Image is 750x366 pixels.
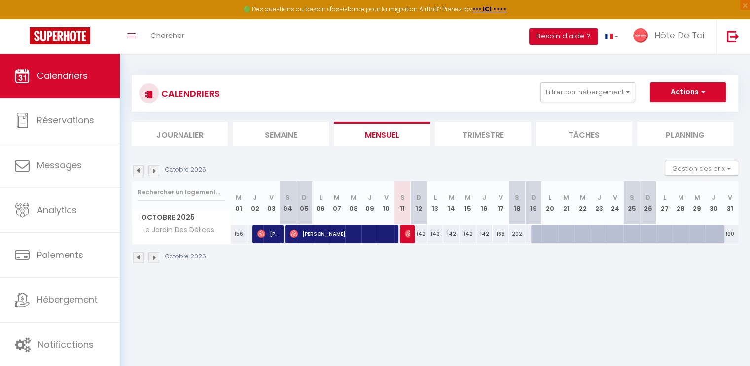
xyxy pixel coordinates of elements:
[302,193,307,202] abbr: D
[597,193,601,202] abbr: J
[525,181,541,225] th: 19
[548,193,551,202] abbr: L
[633,28,648,43] img: ...
[673,181,689,225] th: 28
[623,181,640,225] th: 25
[443,181,460,225] th: 14
[329,181,345,225] th: 07
[728,193,732,202] abbr: V
[405,224,410,243] span: [PERSON_NAME]
[665,161,738,176] button: Gestion des prix
[476,181,493,225] th: 16
[558,181,574,225] th: 21
[165,252,206,261] p: Octobre 2025
[540,82,635,102] button: Filtrer par hébergement
[689,181,705,225] th: 29
[722,225,738,243] div: 190
[37,114,94,126] span: Réservations
[613,193,617,202] abbr: V
[482,193,486,202] abbr: J
[650,82,726,102] button: Actions
[132,210,230,224] span: Octobre 2025
[499,193,503,202] abbr: V
[460,181,476,225] th: 15
[286,193,290,202] abbr: S
[705,181,721,225] th: 30
[529,28,598,45] button: Besoin d'aide ?
[640,181,656,225] th: 26
[134,225,216,236] span: Le Jardin Des Délices
[574,181,591,225] th: 22
[334,193,340,202] abbr: M
[132,122,228,146] li: Journalier
[247,181,263,225] th: 02
[449,193,455,202] abbr: M
[37,249,83,261] span: Paiements
[231,181,247,225] th: 01
[143,19,192,54] a: Chercher
[656,181,673,225] th: 27
[37,159,82,171] span: Messages
[38,338,94,351] span: Notifications
[654,29,704,41] span: Hôte De Toi
[233,122,329,146] li: Semaine
[435,122,531,146] li: Trimestre
[663,193,666,202] abbr: L
[159,82,220,105] h3: CALENDRIERS
[384,193,388,202] abbr: V
[351,193,357,202] abbr: M
[231,225,247,243] div: 156
[591,181,607,225] th: 23
[394,181,411,225] th: 11
[290,224,393,243] span: [PERSON_NAME]
[434,193,437,202] abbr: L
[536,122,632,146] li: Tâches
[493,225,509,243] div: 163
[378,181,394,225] th: 10
[257,224,279,243] span: [PERSON_NAME]
[334,122,430,146] li: Mensuel
[727,30,739,42] img: logout
[629,193,634,202] abbr: S
[411,225,427,243] div: 142
[563,193,569,202] abbr: M
[509,225,525,243] div: 202
[531,193,536,202] abbr: D
[678,193,684,202] abbr: M
[493,181,509,225] th: 17
[37,293,98,306] span: Hébergement
[476,225,493,243] div: 142
[411,181,427,225] th: 12
[443,225,460,243] div: 142
[236,193,242,202] abbr: M
[296,181,312,225] th: 05
[313,181,329,225] th: 06
[722,181,738,225] th: 31
[541,181,558,225] th: 20
[30,27,90,44] img: Super Booking
[694,193,700,202] abbr: M
[626,19,716,54] a: ... Hôte De Toi
[712,193,715,202] abbr: J
[345,181,361,225] th: 08
[465,193,471,202] abbr: M
[150,30,184,40] span: Chercher
[400,193,405,202] abbr: S
[361,181,378,225] th: 09
[319,193,322,202] abbr: L
[165,165,206,175] p: Octobre 2025
[460,225,476,243] div: 142
[427,181,443,225] th: 13
[472,5,507,13] a: >>> ICI <<<<
[607,181,623,225] th: 24
[645,193,650,202] abbr: D
[515,193,519,202] abbr: S
[509,181,525,225] th: 18
[37,70,88,82] span: Calendriers
[368,193,372,202] abbr: J
[280,181,296,225] th: 04
[138,183,225,201] input: Rechercher un logement...
[263,181,280,225] th: 03
[416,193,421,202] abbr: D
